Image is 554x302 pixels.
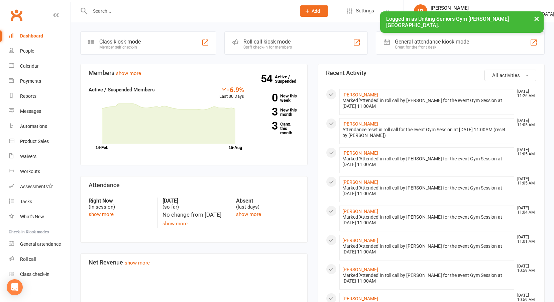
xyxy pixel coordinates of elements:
[236,198,299,204] strong: Absent
[300,5,328,17] button: Add
[88,6,291,16] input: Search...
[20,154,36,159] div: Waivers
[20,78,41,84] div: Payments
[342,92,378,97] a: [PERSON_NAME]
[89,259,299,266] h3: Net Revenue
[20,48,34,54] div: People
[514,206,536,215] time: [DATE] 11:04 AM
[254,107,278,117] strong: 3
[20,199,32,204] div: Tasks
[9,237,71,252] a: General attendance kiosk mode
[254,94,299,102] a: 0New this week
[243,45,292,50] div: Staff check-in for members
[492,72,520,78] span: All activities
[162,198,226,210] div: (so far)
[9,194,71,209] a: Tasks
[484,70,536,81] button: All activities
[7,279,23,295] div: Open Intercom Messenger
[9,179,71,194] a: Assessments
[20,124,47,129] div: Automations
[9,74,71,89] a: Payments
[514,177,536,185] time: [DATE] 11:05 AM
[275,70,304,88] a: 54Active / Suspended
[254,121,278,131] strong: 3
[9,267,71,282] a: Class kiosk mode
[395,39,469,45] div: General attendance kiosk mode
[99,39,141,45] div: Class kiosk mode
[89,87,155,93] strong: Active / Suspended Members
[20,184,53,189] div: Assessments
[20,63,39,69] div: Calendar
[9,119,71,134] a: Automations
[243,39,292,45] div: Roll call kiosk mode
[342,185,512,197] div: Marked 'Attended' in roll call by [PERSON_NAME] for the event Gym Session at [DATE] 11:00AM
[9,59,71,74] a: Calendar
[514,293,536,302] time: [DATE] 10:59 AM
[20,139,49,144] div: Product Sales
[342,121,378,127] a: [PERSON_NAME]
[342,243,512,255] div: Marked 'Attended' in roll call by [PERSON_NAME] for the event Gym Session at [DATE] 11:00AM
[514,119,536,127] time: [DATE] 11:05 AM
[9,89,71,104] a: Reports
[254,93,278,103] strong: 0
[9,149,71,164] a: Waivers
[219,86,244,93] div: -6.9%
[531,11,543,26] button: ×
[9,164,71,179] a: Workouts
[342,98,512,109] div: Marked 'Attended' in roll call by [PERSON_NAME] for the event Gym Session at [DATE] 11:00AM
[342,273,512,284] div: Marked 'Attended' in roll call by [PERSON_NAME] for the event Gym Session at [DATE] 11:00AM
[261,74,275,84] strong: 54
[89,198,152,210] div: (in session)
[514,264,536,273] time: [DATE] 10:59 AM
[236,198,299,210] div: (last days)
[8,7,25,23] a: Clubworx
[20,256,36,262] div: Roll call
[514,148,536,156] time: [DATE] 11:05 AM
[414,4,427,18] div: IB
[342,156,512,167] div: Marked 'Attended' in roll call by [PERSON_NAME] for the event Gym Session at [DATE] 11:00AM
[20,241,61,247] div: General attendance
[219,86,244,100] div: Last 30 Days
[116,70,141,76] a: show more
[386,16,509,28] span: Logged in as Uniting Seniors Gym [PERSON_NAME][GEOGRAPHIC_DATA].
[20,108,41,114] div: Messages
[514,89,536,98] time: [DATE] 11:26 AM
[342,127,512,138] div: Attendance reset in roll call for the event Gym Session at [DATE] 11:00AM (reset by [PERSON_NAME])
[125,260,150,266] a: show more
[342,267,378,272] a: [PERSON_NAME]
[20,33,43,39] div: Dashboard
[20,214,44,219] div: What's New
[89,182,299,188] h3: Attendance
[254,122,299,135] a: 3Canx. this month
[20,93,36,99] div: Reports
[326,70,537,76] h3: Recent Activity
[20,272,49,277] div: Class check-in
[236,211,261,217] a: show more
[9,104,71,119] a: Messages
[356,3,374,18] span: Settings
[162,198,226,204] strong: [DATE]
[395,45,469,50] div: Great for the front desk
[89,198,152,204] strong: Right Now
[89,70,299,76] h3: Members
[514,235,536,244] time: [DATE] 11:01 AM
[20,169,40,174] div: Workouts
[9,134,71,149] a: Product Sales
[162,221,188,227] a: show more
[9,44,71,59] a: People
[342,238,378,243] a: [PERSON_NAME]
[99,45,141,50] div: Member self check-in
[9,252,71,267] a: Roll call
[89,211,114,217] a: show more
[342,150,378,156] a: [PERSON_NAME]
[9,209,71,224] a: What's New
[254,108,299,117] a: 3New this month
[342,179,378,185] a: [PERSON_NAME]
[342,296,378,301] a: [PERSON_NAME]
[342,209,378,214] a: [PERSON_NAME]
[9,28,71,44] a: Dashboard
[312,8,320,14] span: Add
[162,210,226,219] div: No change from [DATE]
[342,214,512,226] div: Marked 'Attended' in roll call by [PERSON_NAME] for the event Gym Session at [DATE] 11:00AM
